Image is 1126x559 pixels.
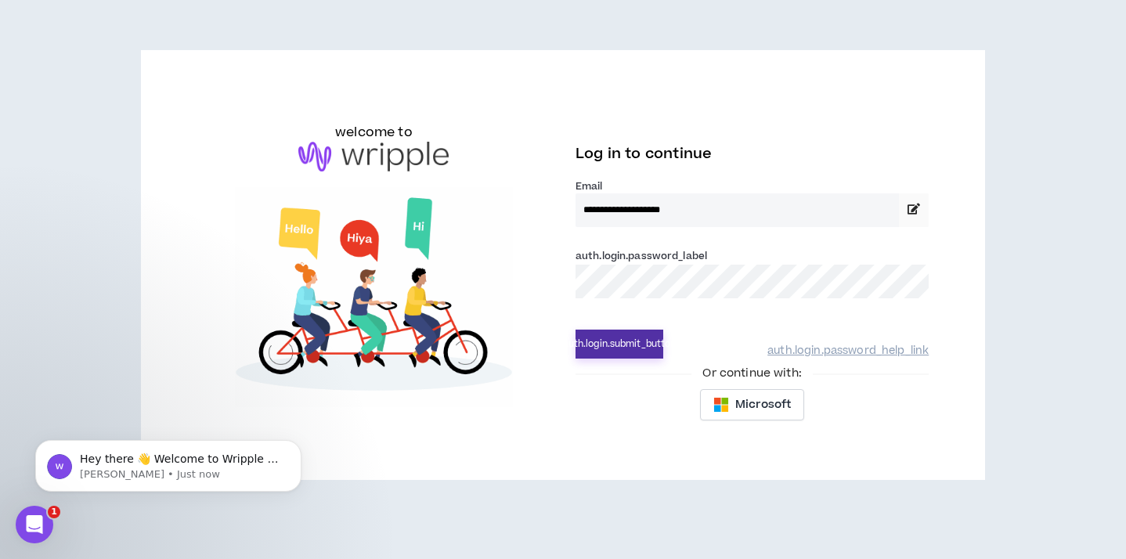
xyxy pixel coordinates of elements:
label: Email [576,179,929,193]
button: Microsoft [700,389,804,420]
iframe: Intercom notifications message [12,407,325,517]
button: auth.login.submit_button [576,330,663,359]
span: Or continue with: [691,365,812,382]
label: auth.login.password_label [576,249,707,263]
img: logo-brand.png [298,142,449,171]
span: Microsoft [735,396,791,413]
iframe: Intercom live chat [16,506,53,543]
h6: welcome to [335,123,413,142]
a: auth.login.password_help_link [767,344,929,359]
span: 1 [48,506,60,518]
span: Log in to continue [576,144,712,164]
img: Welcome to Wripple [197,187,550,407]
